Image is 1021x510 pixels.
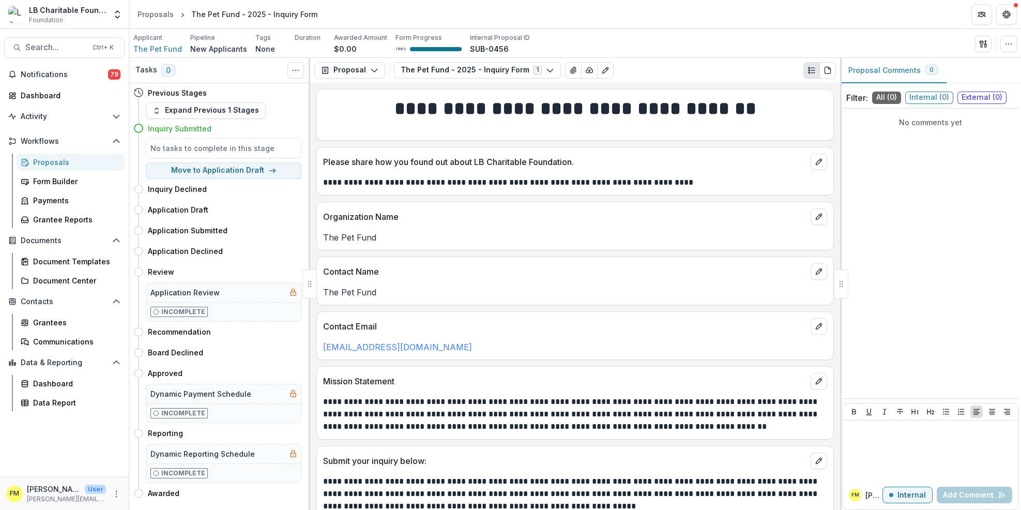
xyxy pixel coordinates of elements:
[957,92,1007,104] span: External ( 0 )
[955,406,967,418] button: Ordered List
[148,326,211,337] h4: Recommendation
[150,287,220,298] h5: Application Review
[924,406,937,418] button: Heading 2
[4,37,125,58] button: Search...
[33,195,116,206] div: Payments
[395,33,442,42] p: Form Progress
[848,406,860,418] button: Bold
[4,354,125,371] button: Open Data & Reporting
[135,66,157,74] h3: Tasks
[811,318,827,335] button: edit
[897,491,926,500] p: Internal
[334,43,357,54] p: $0.00
[863,406,875,418] button: Underline
[33,336,116,347] div: Communications
[17,154,125,171] a: Proposals
[148,428,183,439] h4: Reporting
[33,397,116,408] div: Data Report
[150,143,297,154] h5: No tasks to complete in this stage
[138,9,174,20] div: Proposals
[986,406,998,418] button: Align Center
[21,358,108,367] span: Data & Reporting
[146,162,302,179] button: Move to Application Draft
[150,448,255,459] h5: Dynamic Reporting Schedule
[323,211,806,223] p: Organization Name
[4,133,125,149] button: Open Workflows
[811,263,827,280] button: edit
[4,87,125,104] a: Dashboard
[878,406,891,418] button: Italicize
[940,406,952,418] button: Bullet List
[110,4,125,25] button: Open entity switcher
[133,43,182,54] a: The Pet Fund
[394,62,561,79] button: The Pet Fund - 2025 - Inquiry Form1
[148,246,223,257] h4: Application Declined
[8,6,25,23] img: LB Charitable Foundation
[846,92,868,104] p: Filter:
[470,33,530,42] p: Internal Proposal ID
[894,406,906,418] button: Strike
[21,236,108,245] span: Documents
[161,469,205,478] p: Incomplete
[21,112,108,121] span: Activity
[108,69,120,80] span: 79
[17,314,125,331] a: Grantees
[33,214,116,225] div: Grantee Reports
[191,9,317,20] div: The Pet Fund - 2025 - Inquiry Form
[937,487,1012,503] button: Add Comment
[4,108,125,125] button: Open Activity
[148,123,211,134] h4: Inquiry Submitted
[10,490,19,497] div: Francisca Mendoza
[148,368,182,379] h4: Approved
[314,62,385,79] button: Proposal
[811,208,827,225] button: edit
[33,317,116,328] div: Grantees
[851,492,859,498] div: Francisca Mendoza
[161,307,205,317] p: Incomplete
[150,388,251,399] h5: Dynamic Payment Schedule
[90,42,116,53] div: Ctrl + K
[597,62,614,79] button: Edit as form
[148,225,227,236] h4: Application Submitted
[190,43,247,54] p: New Applicants
[146,102,266,119] button: Expand Previous 1 Stages
[323,286,827,298] p: The Pet Fund
[21,70,108,79] span: Notifications
[17,375,125,392] a: Dashboard
[29,16,63,25] span: Foundation
[565,62,582,79] button: View Attached Files
[33,157,116,168] div: Proposals
[846,117,1015,128] p: No comments yet
[287,62,304,79] button: Toggle View Cancelled Tasks
[929,66,934,73] span: 0
[323,375,806,387] p: Mission Statement
[148,184,207,194] h4: Inquiry Declined
[17,333,125,350] a: Communications
[17,192,125,209] a: Payments
[161,409,205,418] p: Incomplete
[17,272,125,289] a: Document Center
[17,173,125,190] a: Form Builder
[255,33,271,42] p: Tags
[21,137,108,146] span: Workflows
[470,43,509,54] p: SUB-0456
[161,64,175,77] span: 0
[872,92,901,104] span: All ( 0 )
[323,231,827,244] p: The Pet Fund
[4,232,125,249] button: Open Documents
[4,66,125,83] button: Notifications79
[323,320,806,333] p: Contact Email
[811,373,827,389] button: edit
[25,42,86,52] span: Search...
[17,394,125,411] a: Data Report
[811,154,827,170] button: edit
[819,62,836,79] button: PDF view
[148,87,207,98] h4: Previous Stages
[133,7,178,22] a: Proposals
[33,176,116,187] div: Form Builder
[17,253,125,270] a: Document Templates
[295,33,321,42] p: Duration
[996,4,1017,25] button: Get Help
[133,7,322,22] nav: breadcrumb
[395,46,406,53] p: 100 %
